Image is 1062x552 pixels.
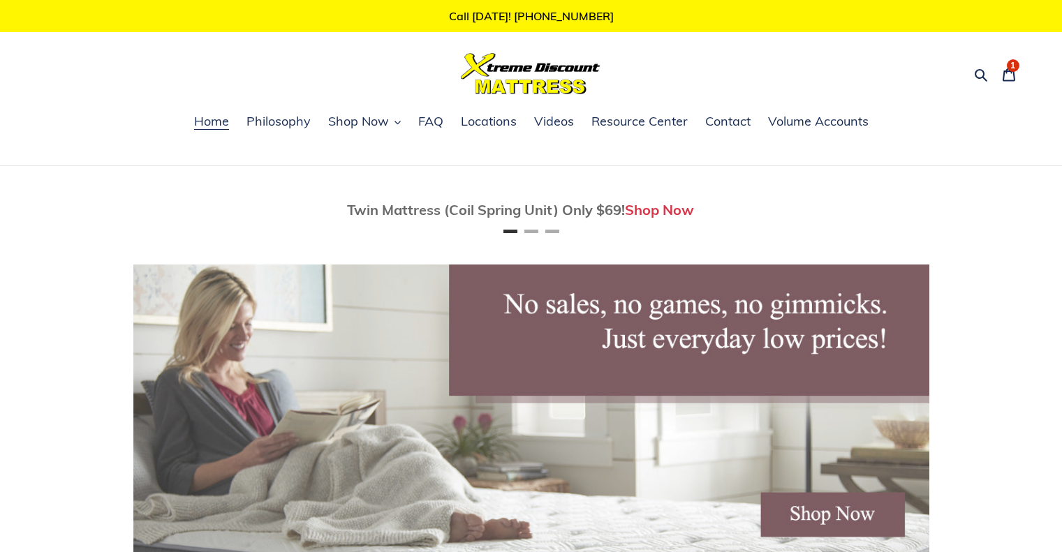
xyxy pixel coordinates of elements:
a: Videos [527,112,581,133]
img: Xtreme Discount Mattress [461,53,600,94]
a: Locations [454,112,524,133]
a: Home [187,112,236,133]
span: Resource Center [591,113,688,130]
button: Page 2 [524,230,538,233]
button: Page 3 [545,230,559,233]
button: Shop Now [321,112,408,133]
a: Shop Now [625,201,694,218]
a: Philosophy [239,112,318,133]
a: Contact [698,112,758,133]
span: Home [194,113,229,130]
span: FAQ [418,113,443,130]
span: Shop Now [328,113,389,130]
button: Page 1 [503,230,517,233]
a: Resource Center [584,112,695,133]
span: Videos [534,113,574,130]
span: Philosophy [246,113,311,130]
span: Contact [705,113,751,130]
a: FAQ [411,112,450,133]
a: 1 [994,57,1024,90]
a: Volume Accounts [761,112,876,133]
span: Locations [461,113,517,130]
span: Twin Mattress (Coil Spring Unit) Only $69! [347,201,625,218]
span: 1 [1010,61,1015,70]
span: Volume Accounts [768,113,869,130]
